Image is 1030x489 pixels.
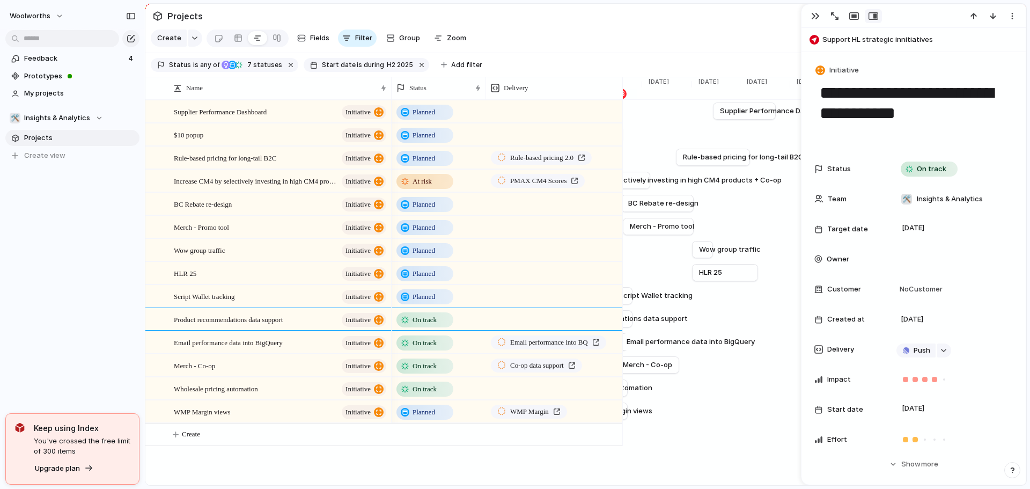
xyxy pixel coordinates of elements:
button: woolworths [5,8,69,25]
button: initiative [342,405,386,419]
button: initiative [342,267,386,281]
button: Filter [338,30,377,47]
span: Create [182,429,200,440]
span: initiative [345,128,371,143]
a: BC Rebate re-design [628,195,687,211]
button: isduring [356,59,386,71]
span: Planned [413,153,435,164]
a: PMAX CM4 Scores [491,174,585,188]
span: Merch - Promo tool [630,221,694,232]
span: initiative [345,220,371,235]
button: 7 statuses [220,59,284,71]
span: is [357,60,362,70]
span: Rule-based pricing for long-tail B2C [174,151,276,164]
button: initiative [342,313,386,327]
span: Email performance into BQ [510,337,588,348]
button: initiative [342,244,386,258]
button: Showmore [814,455,1013,474]
span: HLR 25 [174,267,196,279]
span: [DATE] [790,77,820,86]
button: Push [896,344,936,357]
button: Add filter [435,57,489,72]
button: isany of [191,59,222,71]
a: Merch - Co-op [590,357,672,373]
a: Merch - Promo tool [630,218,687,235]
span: On track [413,361,437,371]
span: [DATE] [692,77,722,86]
a: My projects [5,85,139,101]
span: Add filter [451,60,482,70]
span: WMP Margin views [174,405,230,418]
span: initiative [345,266,371,281]
span: Zoom [447,33,466,43]
span: Projects [165,6,205,26]
span: No Customer [896,284,943,295]
span: You've crossed the free limit of 300 items [34,436,130,457]
span: 7 [244,61,253,69]
span: On track [413,384,437,395]
button: Create [156,424,639,446]
span: Merch - Co-op [623,360,672,370]
button: Upgrade plan [32,461,97,476]
span: Owner [827,254,849,265]
span: initiative [345,243,371,258]
a: Script Wallet tracking [619,288,626,304]
span: $10 popup [174,128,203,141]
button: initiative [342,359,386,373]
span: Planned [413,222,435,233]
span: Target date [827,224,868,235]
span: Supplier Performance Dashboard [174,105,267,118]
span: HLR 25 [699,267,722,278]
span: Email performance data into BigQuery [627,337,755,347]
button: Support HL strategic innitiatives [806,31,1021,48]
span: Create view [24,150,65,161]
button: Fields [293,30,334,47]
span: Keep using Index [34,422,130,434]
span: Merch - Promo tool [174,221,229,233]
span: statuses [244,60,282,70]
span: initiative [345,312,371,327]
span: Planned [413,268,435,279]
span: initiative [345,335,371,351]
span: Planned [413,291,435,302]
span: initiative [345,359,371,374]
span: H2 2025 [387,60,413,70]
a: WMP Margin [491,405,567,419]
a: Wow group traffic [699,242,706,258]
span: more [921,459,938,470]
span: On track [413,338,437,348]
button: initiative [342,336,386,350]
span: Start date [322,60,356,70]
span: initiative [345,382,371,397]
span: Planned [413,130,435,141]
span: initiative [345,197,371,212]
a: HLR 25 [699,265,751,281]
div: 🛠️ [10,113,20,123]
span: any of [198,60,219,70]
span: [DATE] [901,314,923,325]
a: Feedback4 [5,50,139,67]
span: Push [914,345,930,356]
span: 4 [128,53,135,64]
button: initiative [342,174,386,188]
span: Supplier Performance Dashboard [720,106,833,116]
a: Email performance into BQ [491,335,606,349]
button: Create [151,30,187,47]
span: Insights & Analytics [917,194,983,205]
span: [DATE] [899,222,928,235]
span: Planned [413,199,435,210]
span: WMP Margin [510,406,549,417]
button: Zoom [430,30,470,47]
span: initiative [345,174,371,189]
span: Projects [24,133,136,143]
button: initiative [342,382,386,396]
button: Create view [5,148,139,164]
button: initiative [342,128,386,142]
span: Email performance data into BigQuery [174,336,283,348]
a: Rule-based pricing for long-tail B2C [683,149,743,165]
span: during [362,60,384,70]
button: Group [381,30,425,47]
button: initiative [342,198,386,211]
a: Increase CM4 by selectively investing in high CM4 products + Co-op [551,172,643,188]
span: Rule-based pricing 2.0 [510,152,573,163]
